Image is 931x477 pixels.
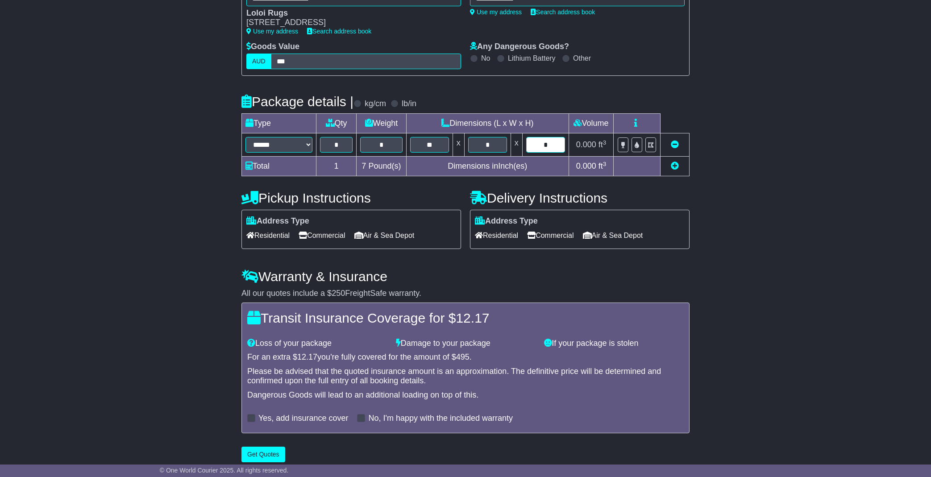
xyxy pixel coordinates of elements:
[598,162,607,170] span: ft
[357,114,407,133] td: Weight
[241,269,690,284] h4: Warranty & Insurance
[406,114,569,133] td: Dimensions (L x W x H)
[511,133,522,157] td: x
[671,162,679,170] a: Add new item
[246,8,452,18] div: Loloi Rugs
[316,114,357,133] td: Qty
[299,228,345,242] span: Commercial
[569,114,613,133] td: Volume
[368,414,513,423] label: No, I'm happy with the included warranty
[246,42,299,52] label: Goods Value
[246,216,309,226] label: Address Type
[365,99,386,109] label: kg/cm
[603,161,607,167] sup: 3
[247,367,684,386] div: Please be advised that the quoted insurance amount is an approximation. The definitive price will...
[583,228,643,242] span: Air & Sea Depot
[671,140,679,149] a: Remove this item
[243,339,391,348] div: Loss of your package
[354,228,415,242] span: Air & Sea Depot
[470,8,522,16] a: Use my address
[456,311,489,325] span: 12.17
[246,18,452,28] div: [STREET_ADDRESS]
[241,447,285,462] button: Get Quotes
[531,8,595,16] a: Search address book
[332,289,345,298] span: 250
[247,311,684,325] h4: Transit Insurance Coverage for $
[246,228,290,242] span: Residential
[307,28,371,35] a: Search address book
[481,54,490,62] label: No
[540,339,688,348] div: If your package is stolen
[402,99,416,109] label: lb/in
[241,191,461,205] h4: Pickup Instructions
[391,339,540,348] div: Damage to your package
[475,228,518,242] span: Residential
[316,157,357,176] td: 1
[470,42,569,52] label: Any Dangerous Goods?
[573,54,591,62] label: Other
[456,353,470,361] span: 495
[258,414,348,423] label: Yes, add insurance cover
[160,467,289,474] span: © One World Courier 2025. All rights reserved.
[576,162,596,170] span: 0.000
[247,353,684,362] div: For an extra $ you're fully covered for the amount of $ .
[246,28,298,35] a: Use my address
[246,54,271,69] label: AUD
[362,162,366,170] span: 7
[406,157,569,176] td: Dimensions in Inch(es)
[603,139,607,146] sup: 3
[453,133,464,157] td: x
[247,390,684,400] div: Dangerous Goods will lead to an additional loading on top of this.
[241,289,690,299] div: All our quotes include a $ FreightSafe warranty.
[242,114,316,133] td: Type
[241,94,353,109] h4: Package details |
[357,157,407,176] td: Pound(s)
[576,140,596,149] span: 0.000
[242,157,316,176] td: Total
[598,140,607,149] span: ft
[475,216,538,226] label: Address Type
[470,191,690,205] h4: Delivery Instructions
[508,54,556,62] label: Lithium Battery
[527,228,574,242] span: Commercial
[297,353,317,361] span: 12.17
